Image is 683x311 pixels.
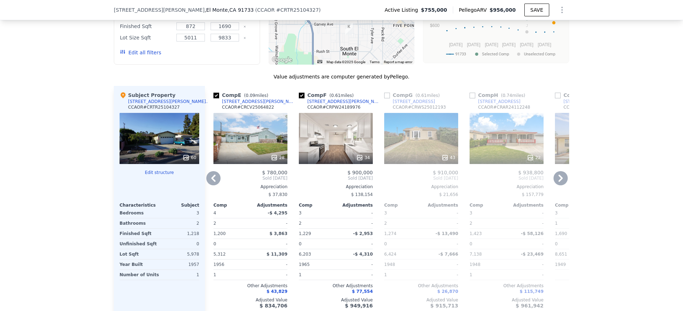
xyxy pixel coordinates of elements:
div: 2 [470,218,505,228]
span: ( miles) [413,93,443,98]
span: $ 11,309 [266,252,287,257]
div: Comp E [213,92,271,99]
span: $ 77,554 [352,289,373,294]
div: Other Adjustments [470,283,544,289]
span: $ 961,942 [516,303,544,309]
div: Appreciation [299,184,373,190]
span: 0.09 [246,93,255,98]
span: $ 138,154 [351,192,373,197]
div: 3 [161,208,199,218]
text: J [526,23,528,28]
div: 2 [161,218,199,228]
div: - [252,270,287,280]
div: [STREET_ADDRESS] [393,99,435,104]
span: Pellego ARV [459,6,490,13]
div: 1 [470,270,505,280]
span: $ 938,800 [518,170,544,175]
span: 1,229 [299,231,311,236]
span: $ 910,000 [433,170,458,175]
div: Number of Units [120,270,159,280]
div: 1948 [470,260,505,269]
div: - [252,218,287,228]
button: Keyboard shortcuts [317,60,322,63]
span: $ 780,000 [262,170,287,175]
div: Adjustments [336,202,373,208]
button: Clear [243,25,246,28]
div: 1 [555,218,591,228]
span: $ 900,000 [348,170,373,175]
span: $ 915,713 [430,303,458,309]
span: 3 [299,211,302,215]
div: Adjusted Value [470,297,544,303]
span: , CA 91733 [228,7,254,13]
span: 0 [213,241,216,246]
div: [STREET_ADDRESS][PERSON_NAME] [307,99,381,104]
div: 1,218 [161,229,199,239]
div: Other Adjustments [213,283,287,289]
span: $ 949,916 [345,303,373,309]
div: CCAOR # CRAR24112248 [478,104,530,110]
div: Bathrooms [120,218,158,228]
div: Comp [299,202,336,208]
span: 1,423 [470,231,482,236]
div: Adjusted Value [555,297,629,303]
button: Edit structure [120,170,199,175]
text: [DATE] [538,42,551,47]
span: -$ 4,295 [268,211,287,215]
div: Subject [159,202,199,208]
a: [STREET_ADDRESS] [384,99,435,104]
span: $ 21,656 [439,192,458,197]
text: [DATE] [502,42,515,47]
div: Characteristics [120,202,159,208]
div: Appreciation [555,184,629,190]
div: Finished Sqft [120,229,158,239]
div: Value adjustments are computer generated by Pellego . [114,73,569,80]
div: 43 [441,154,455,161]
div: - [508,260,544,269]
div: [STREET_ADDRESS] [478,99,520,104]
span: $ 3,863 [270,231,287,236]
div: 34 [356,154,370,161]
text: [DATE] [467,42,481,47]
div: - [508,208,544,218]
span: -$ 7,666 [439,252,458,257]
span: 0.74 [503,93,512,98]
div: - [508,270,544,280]
div: CCAOR # CRWS25012193 [393,104,446,110]
span: 0.61 [417,93,427,98]
a: [STREET_ADDRESS][PERSON_NAME] [299,99,381,104]
span: # CRTR25104327 [276,7,319,13]
div: CCAOR # CRP1-22228 [563,104,609,110]
div: Year Built [120,260,158,269]
div: Appreciation [470,184,544,190]
div: - [337,270,373,280]
span: Map data ©2025 Google [327,60,365,64]
div: - [252,239,287,249]
div: 1956 [213,260,249,269]
span: $ 157,779 [522,192,544,197]
span: 3 [470,211,472,215]
div: 22 [527,154,541,161]
div: Adjustments [421,202,458,208]
text: Selected Comp [482,52,509,56]
a: Report a map error [384,60,412,64]
span: ( miles) [498,93,528,98]
div: 60 [182,154,196,161]
div: - [337,218,373,228]
span: 5,312 [213,252,226,257]
text: [DATE] [485,42,498,47]
div: Lot Size Sqft [120,33,172,43]
div: Adjusted Value [213,297,287,303]
span: , El Monte [205,6,254,13]
div: 1965 [299,260,334,269]
div: 2548 Central Ave [345,23,353,35]
div: Comp H [470,92,528,99]
div: Comp G [384,92,443,99]
div: Other Adjustments [384,283,458,289]
div: Comp [213,202,250,208]
button: Clear [243,37,246,39]
div: 1 [213,270,249,280]
span: $755,000 [421,6,447,13]
div: Subject Property [120,92,175,99]
span: ( miles) [241,93,271,98]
